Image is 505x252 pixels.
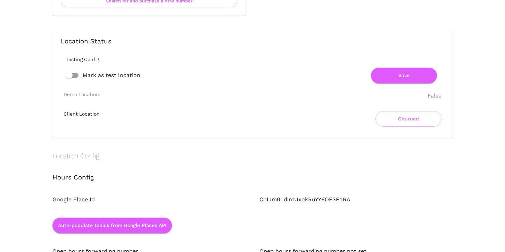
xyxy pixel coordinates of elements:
h3: Hours Config [52,174,453,182]
h3: Location Status [61,38,444,45]
h6: Client Location [64,111,100,117]
button: Churned [375,111,441,127]
div: ChIJm9LdinzJxokRuYY6OF3F1RA [246,182,453,204]
span: Mark as test location [83,71,140,79]
h6: Demo Location: [64,92,100,97]
div: Google Place Id [39,182,246,204]
h2: Location Config [52,152,453,160]
button: Save [371,68,437,83]
div: False [428,92,441,100]
button: Auto-populate topics from Google Places API [52,218,172,233]
h6: Testing Config [66,57,450,62]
